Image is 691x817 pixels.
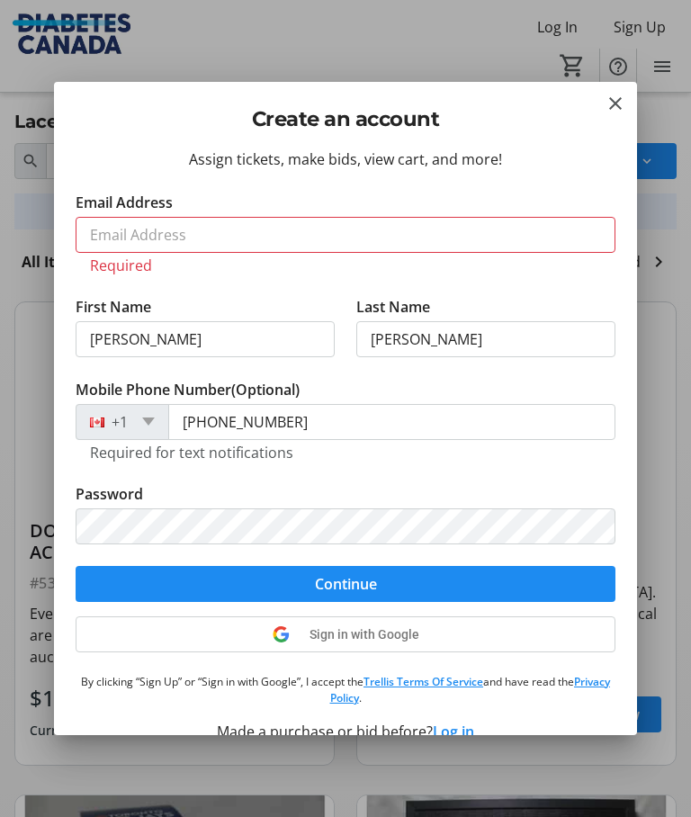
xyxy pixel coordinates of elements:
span: Continue [315,573,377,595]
button: Sign in with Google [76,616,615,652]
p: By clicking “Sign Up” or “Sign in with Google”, I accept the and have read the . [76,674,615,706]
button: Continue [76,566,615,602]
input: (506) 234-5678 [168,404,615,440]
input: Email Address [76,217,615,253]
tr-error: Required [90,256,601,274]
a: Privacy Policy [330,674,611,705]
label: Mobile Phone Number (Optional) [76,379,300,400]
div: Assign tickets, make bids, view cart, and more! [76,148,615,170]
button: Close [605,93,626,114]
span: Sign in with Google [310,627,419,642]
input: Last Name [356,321,615,357]
input: First Name [76,321,335,357]
button: Log in [433,721,474,742]
label: First Name [76,296,151,318]
a: Trellis Terms Of Service [363,674,483,689]
label: Password [76,483,143,505]
h2: Create an account [76,103,615,134]
div: Made a purchase or bid before? [76,721,615,742]
tr-hint: Required for text notifications [90,444,293,462]
label: Email Address [76,192,173,213]
label: Last Name [356,296,430,318]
